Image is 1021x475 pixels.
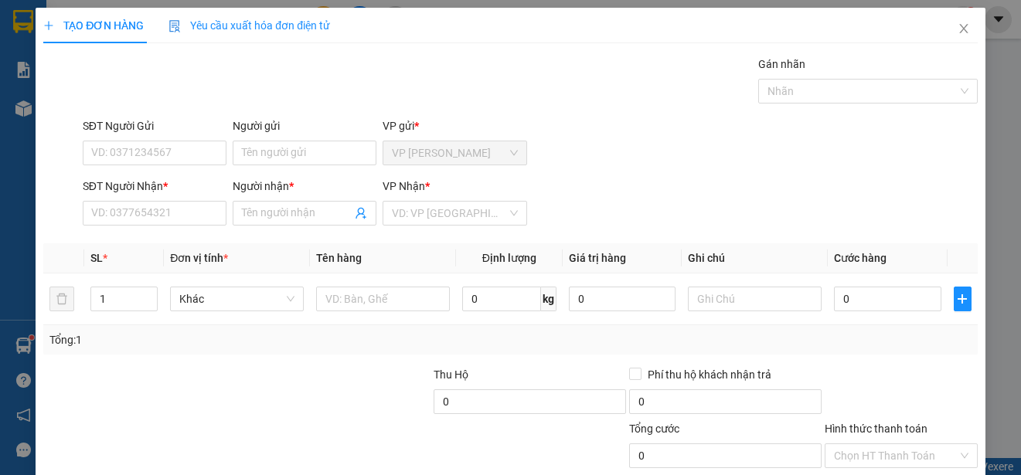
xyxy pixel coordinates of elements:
[49,331,395,348] div: Tổng: 1
[825,422,927,435] label: Hình thức thanh toán
[355,207,367,219] span: user-add
[541,287,556,311] span: kg
[688,287,822,311] input: Ghi Chú
[955,293,971,305] span: plus
[383,117,526,134] div: VP gửi
[233,117,376,134] div: Người gửi
[49,287,74,311] button: delete
[958,22,970,35] span: close
[434,368,468,381] span: Thu Hộ
[179,287,294,310] span: Khác
[170,252,228,264] span: Đơn vị tính
[43,20,54,31] span: plus
[83,117,226,134] div: SĐT Người Gửi
[316,252,362,264] span: Tên hàng
[168,19,330,32] span: Yêu cầu xuất hóa đơn điện tử
[83,178,226,195] div: SĐT Người Nhận
[316,287,450,311] input: VD: Bàn, Ghế
[392,141,517,165] span: VP Cao Tốc
[569,287,676,311] input: 0
[834,252,887,264] span: Cước hàng
[233,178,376,195] div: Người nhận
[383,180,425,192] span: VP Nhận
[682,243,828,273] th: Ghi chú
[482,252,536,264] span: Định lượng
[90,252,103,264] span: SL
[43,19,144,32] span: TẠO ĐƠN HÀNG
[954,287,972,311] button: plus
[942,8,985,51] button: Close
[758,58,805,70] label: Gán nhãn
[629,422,679,435] span: Tổng cước
[642,366,778,383] span: Phí thu hộ khách nhận trả
[168,20,181,32] img: icon
[569,252,626,264] span: Giá trị hàng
